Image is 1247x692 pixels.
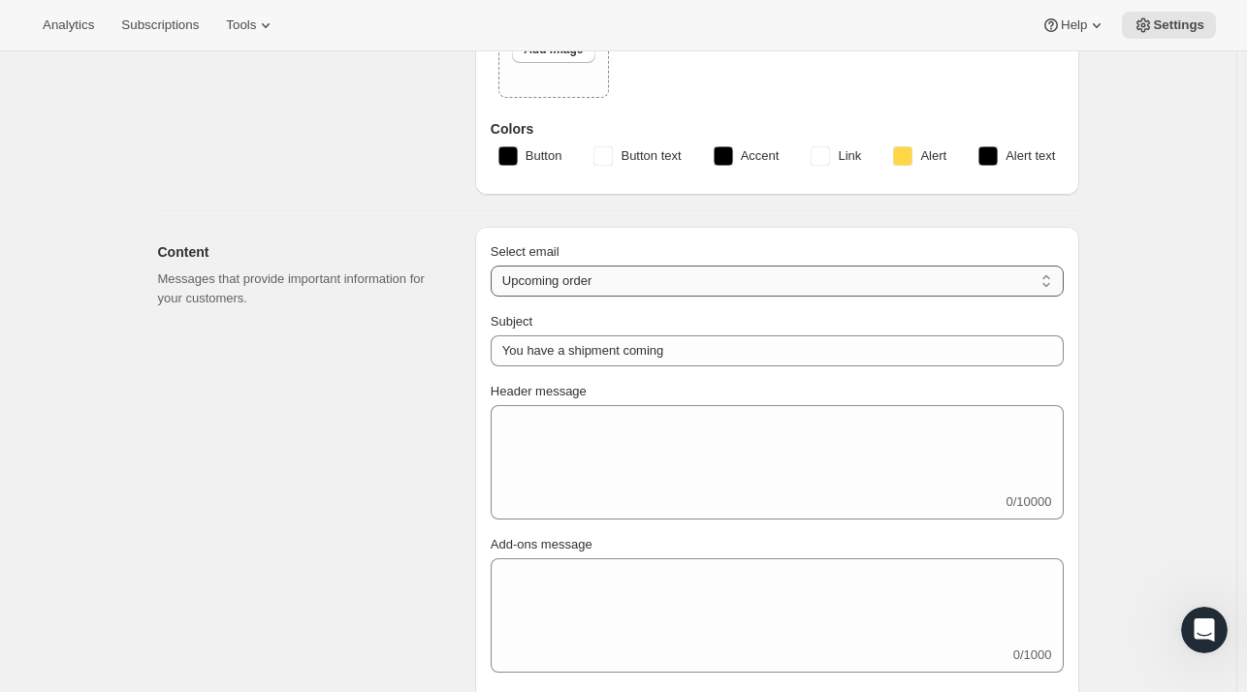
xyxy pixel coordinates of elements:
[43,17,94,33] span: Analytics
[110,12,210,39] button: Subscriptions
[491,384,587,398] span: Header message
[920,146,946,166] span: Alert
[491,314,532,329] span: Subject
[526,146,562,166] span: Button
[1153,17,1204,33] span: Settings
[1181,607,1228,653] iframe: Intercom live chat
[226,17,256,33] span: Tools
[967,141,1067,172] button: Alert text
[621,146,681,166] span: Button text
[491,537,592,551] span: Add-ons message
[1006,146,1055,166] span: Alert text
[838,146,861,166] span: Link
[582,141,692,172] button: Button text
[1030,12,1118,39] button: Help
[1061,17,1087,33] span: Help
[214,12,287,39] button: Tools
[702,141,791,172] button: Accent
[121,17,199,33] span: Subscriptions
[799,141,873,172] button: Link
[491,119,1064,139] h3: Colors
[741,146,780,166] span: Accent
[491,244,560,259] span: Select email
[158,269,444,308] p: Messages that provide important information for your customers.
[1122,12,1216,39] button: Settings
[31,12,106,39] button: Analytics
[158,242,444,262] h2: Content
[487,141,574,172] button: Button
[881,141,958,172] button: Alert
